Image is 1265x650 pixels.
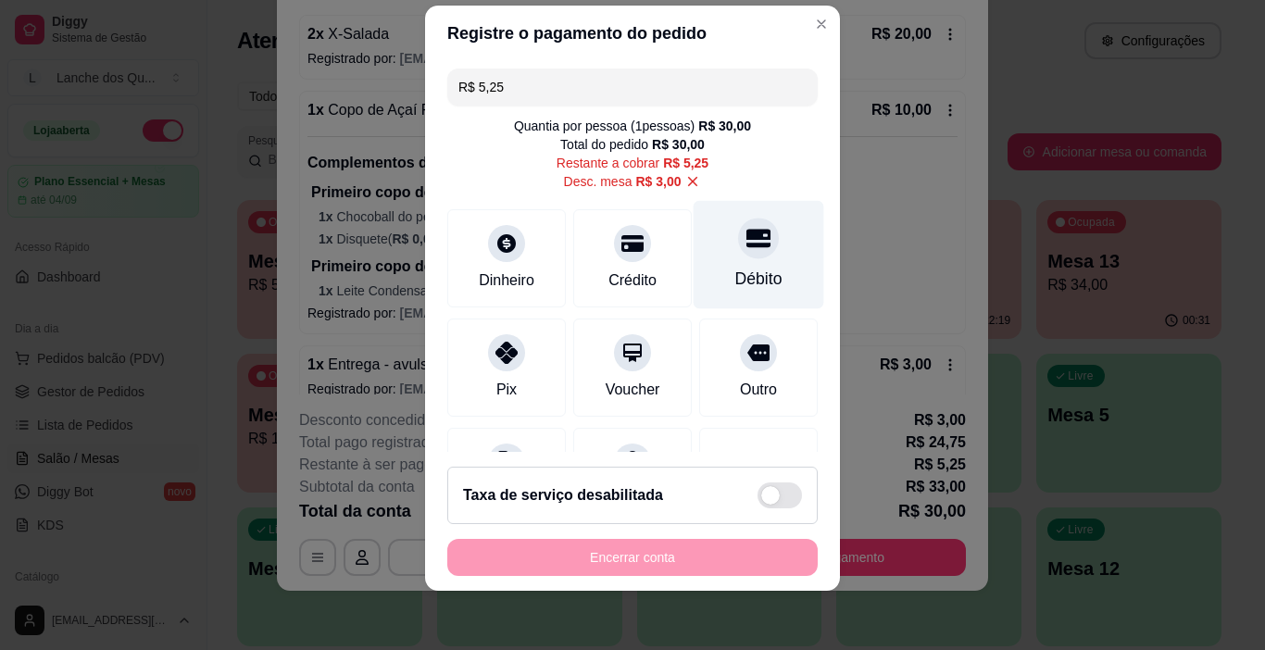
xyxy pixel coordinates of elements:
[606,379,660,401] div: Voucher
[608,269,657,292] div: Crédito
[479,269,534,292] div: Dinheiro
[740,379,777,401] div: Outro
[496,379,517,401] div: Pix
[514,117,751,135] div: Quantia por pessoa ( 1 pessoas)
[735,267,783,291] div: Débito
[425,6,840,61] header: Registre o pagamento do pedido
[652,135,705,154] div: R$ 30,00
[557,154,708,172] div: Restante a cobrar
[463,484,663,506] h2: Taxa de serviço desabilitada
[663,154,708,172] div: R$ 5,25
[564,172,682,191] p: Desc. mesa
[807,9,836,39] button: Close
[635,172,681,191] span: R$ 3,00
[698,117,751,135] div: R$ 30,00
[458,69,807,106] input: Ex.: hambúrguer de cordeiro
[560,135,705,154] div: Total do pedido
